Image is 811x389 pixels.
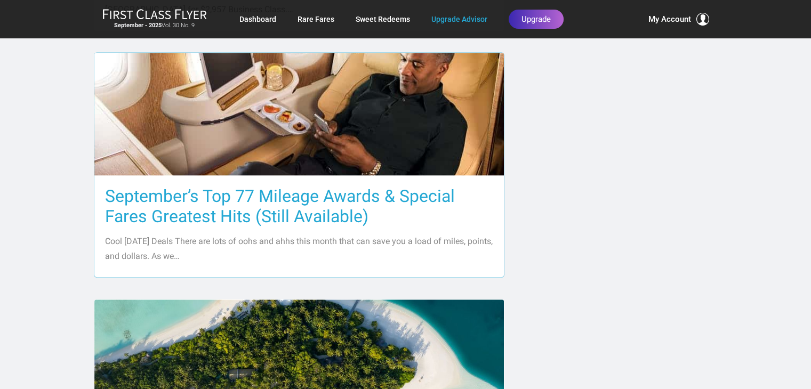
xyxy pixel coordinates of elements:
a: Rare Fares [298,10,334,29]
h3: September’s Top 77 Mileage Awards & Special Fares Greatest Hits (Still Available) [105,186,493,226]
a: First Class FlyerSeptember - 2025Vol. 30 No. 9 [102,9,207,30]
img: First Class Flyer [102,9,207,20]
a: Dashboard [239,10,276,29]
a: Upgrade Advisor [431,10,487,29]
a: Sweet Redeems [356,10,410,29]
span: My Account [648,13,691,26]
small: Vol. 30 No. 9 [102,22,207,29]
a: September’s Top 77 Mileage Awards & Special Fares Greatest Hits (Still Available) Cool [DATE] Dea... [94,52,504,278]
a: Upgrade [509,10,564,29]
p: Cool [DATE] Deals There are lots of oohs and ahhs this month that can save you a load of miles, p... [105,234,493,264]
strong: September - 2025 [114,22,162,29]
button: My Account [648,13,709,26]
